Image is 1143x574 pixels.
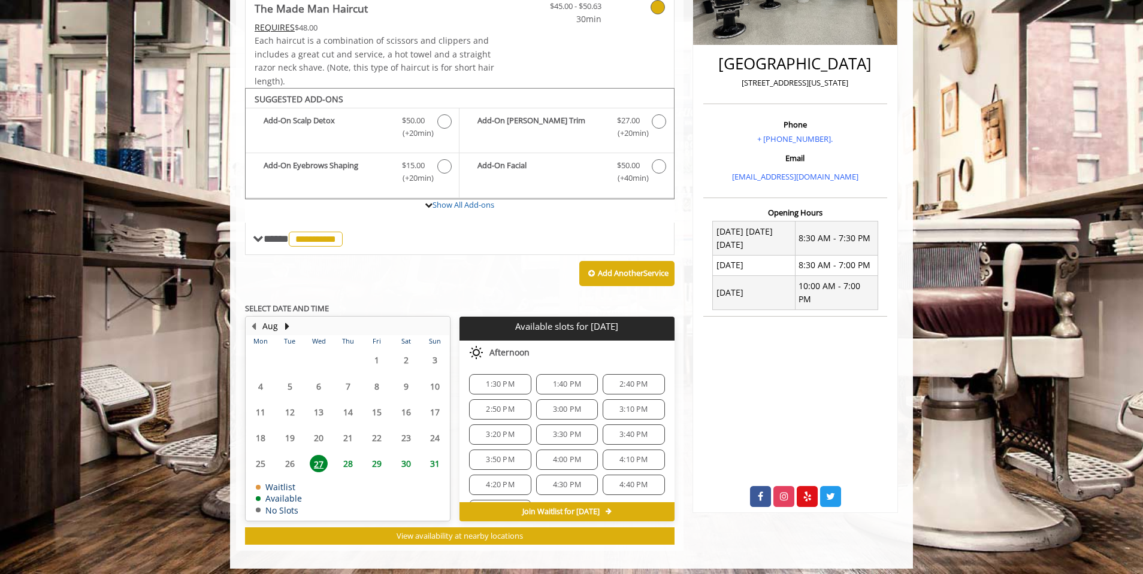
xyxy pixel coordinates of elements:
div: 2:50 PM [469,399,531,420]
span: 1:30 PM [486,379,514,389]
span: 3:20 PM [486,430,514,439]
span: 3:30 PM [553,430,581,439]
th: Wed [304,335,333,347]
div: 4:40 PM [603,475,664,495]
td: Select day30 [391,451,420,476]
p: [STREET_ADDRESS][US_STATE] [706,77,884,89]
span: $27.00 [617,114,640,127]
label: Add-On Scalp Detox [252,114,453,142]
span: $50.00 [402,114,425,127]
div: 1:30 PM [469,374,531,394]
span: (+20min ) [396,172,431,184]
span: 3:40 PM [619,430,648,439]
a: + [PHONE_NUMBER]. [757,133,833,144]
td: No Slots [256,506,302,515]
b: Add Another Service [598,268,669,278]
div: The Made Man Haircut Add-onS [245,88,675,199]
span: (+20min ) [396,127,431,139]
a: Show All Add-ons [433,199,494,210]
span: 4:30 PM [553,480,581,490]
label: Add-On Eyebrows Shaping [252,159,453,187]
div: 3:20 PM [469,424,531,445]
b: SELECT DATE AND TIME [245,303,329,314]
span: View availability at nearby locations [397,530,523,541]
td: Select day27 [304,451,333,476]
td: [DATE] [DATE] [DATE] [713,221,796,256]
h3: Email [706,154,884,162]
td: Select day29 [362,451,391,476]
th: Sat [391,335,420,347]
a: [EMAIL_ADDRESS][DOMAIN_NAME] [732,171,858,182]
td: Select day28 [333,451,362,476]
th: Sun [421,335,450,347]
div: 3:00 PM [536,399,598,420]
div: 3:30 PM [536,424,598,445]
td: [DATE] [713,276,796,310]
button: Next Month [282,320,292,333]
div: 4:10 PM [603,450,664,470]
b: Add-On Facial [477,159,604,184]
div: 3:50 PM [469,450,531,470]
button: Add AnotherService [579,261,675,286]
div: 4:00 PM [536,450,598,470]
td: 8:30 AM - 7:00 PM [795,255,878,275]
td: [DATE] [713,255,796,275]
h3: Phone [706,120,884,129]
div: 3:40 PM [603,424,664,445]
span: 2:40 PM [619,379,648,389]
span: 4:00 PM [553,455,581,464]
span: (+40min ) [610,172,646,184]
span: 27 [310,455,328,472]
th: Thu [333,335,362,347]
span: 30 [397,455,415,472]
label: Add-On Beard Trim [465,114,667,142]
b: Add-On [PERSON_NAME] Trim [477,114,604,139]
p: Available slots for [DATE] [464,321,669,332]
th: Mon [246,335,275,347]
td: 10:00 AM - 7:00 PM [795,276,878,310]
button: Aug [262,320,278,333]
b: Add-On Eyebrows Shaping [264,159,390,184]
span: 3:10 PM [619,405,648,414]
span: 28 [339,455,357,472]
span: Each haircut is a combination of scissors and clippers and includes a great cut and service, a ho... [255,35,494,86]
h2: [GEOGRAPHIC_DATA] [706,55,884,72]
span: 4:40 PM [619,480,648,490]
span: 30min [531,13,601,26]
span: (+20min ) [610,127,646,139]
span: 4:20 PM [486,480,514,490]
div: 3:10 PM [603,399,664,420]
span: 29 [368,455,386,472]
th: Fri [362,335,391,347]
span: Join Waitlist for [DATE] [522,507,600,517]
span: 3:50 PM [486,455,514,464]
img: afternoon slots [469,345,483,360]
div: 2:40 PM [603,374,664,394]
td: 8:30 AM - 7:30 PM [795,221,878,256]
div: 4:20 PM [469,475,531,495]
th: Tue [275,335,304,347]
span: 2:50 PM [486,405,514,414]
b: SUGGESTED ADD-ONS [255,93,343,105]
span: $50.00 [617,159,640,172]
label: Add-On Facial [465,159,667,187]
div: 4:50 PM [469,500,531,520]
td: Available [256,494,302,503]
td: Waitlist [256,482,302,491]
div: 4:30 PM [536,475,598,495]
span: 4:10 PM [619,455,648,464]
div: $48.00 [255,21,495,34]
span: $15.00 [402,159,425,172]
b: Add-On Scalp Detox [264,114,390,139]
td: Select day31 [421,451,450,476]
span: This service needs some Advance to be paid before we block your appointment [255,22,295,33]
span: 1:40 PM [553,379,581,389]
div: 1:40 PM [536,374,598,394]
span: 31 [426,455,444,472]
span: 3:00 PM [553,405,581,414]
span: Afternoon [489,348,530,357]
button: View availability at nearby locations [245,527,675,545]
button: Previous Month [249,320,258,333]
h3: Opening Hours [703,208,887,217]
